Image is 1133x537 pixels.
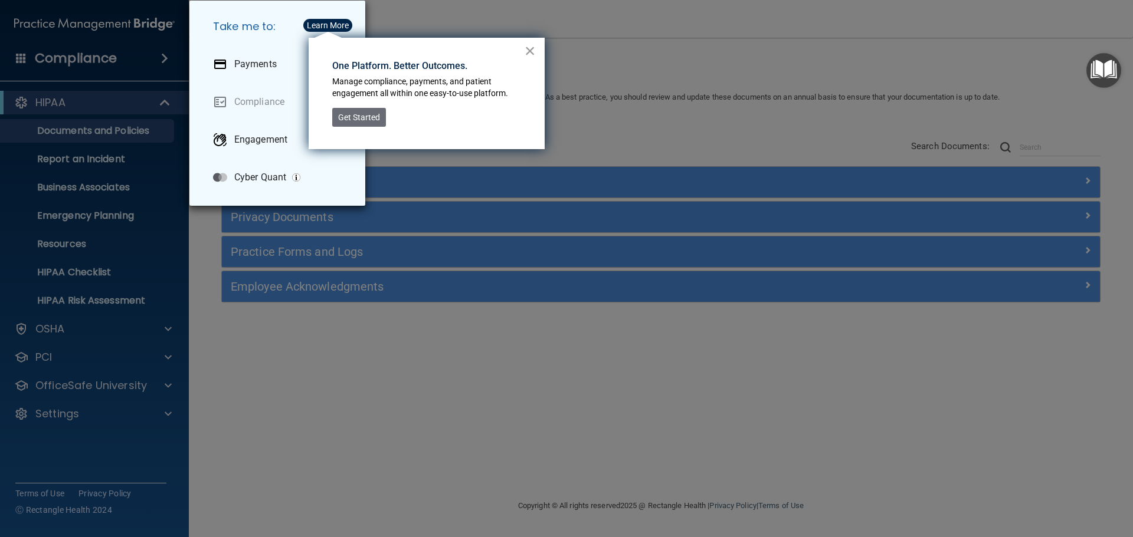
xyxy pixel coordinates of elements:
[234,58,277,70] p: Payments
[234,134,287,146] p: Engagement
[204,10,356,43] h5: Take me to:
[234,172,286,183] p: Cyber Quant
[332,108,386,127] button: Get Started
[307,21,349,29] div: Learn More
[332,76,524,99] p: Manage compliance, payments, and patient engagement all within one easy-to-use platform.
[525,41,536,60] button: Close
[332,60,524,73] p: One Platform. Better Outcomes.
[1086,53,1121,88] button: Open Resource Center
